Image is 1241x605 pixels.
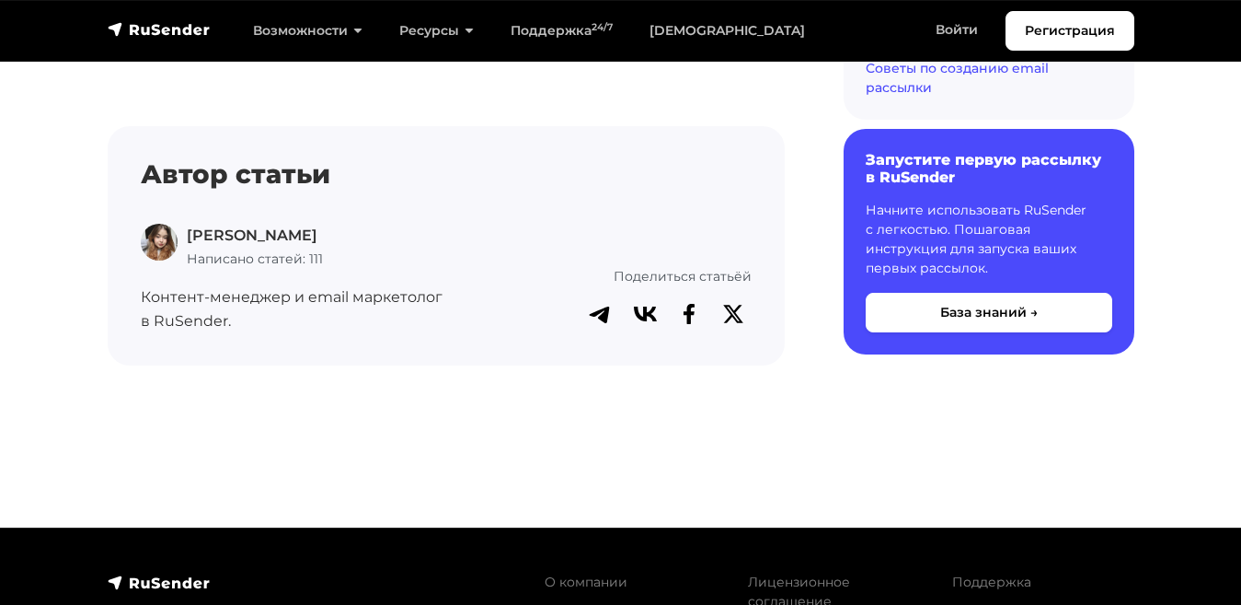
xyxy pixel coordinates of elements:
a: Поддержка24/7 [492,12,631,50]
a: Возможности [235,12,381,50]
a: О компании [545,574,627,590]
a: Регистрация [1005,11,1134,51]
a: Запустите первую рассылку в RuSender Начните использовать RuSender с легкостью. Пошаговая инструк... [844,129,1134,355]
img: RuSender [108,574,211,592]
a: Советы по созданию email рассылки [866,60,1049,96]
a: Ресурсы [381,12,492,50]
img: RuSender [108,20,211,39]
button: База знаний → [866,293,1112,332]
a: Войти [917,11,996,49]
p: [PERSON_NAME] [187,224,323,248]
sup: 24/7 [592,21,613,33]
a: Поддержка [952,574,1031,590]
h4: Автор статьи [141,159,752,191]
p: Поделиться статьёй [510,266,752,286]
a: [DEMOGRAPHIC_DATA] [631,12,823,50]
p: Контент-менеджер и email маркетолог в RuSender. [141,285,488,332]
span: Написано статей: 111 [187,250,323,267]
p: Начните использовать RuSender с легкостью. Пошаговая инструкция для запуска ваших первых рассылок. [866,201,1112,278]
h6: Запустите первую рассылку в RuSender [866,151,1112,186]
